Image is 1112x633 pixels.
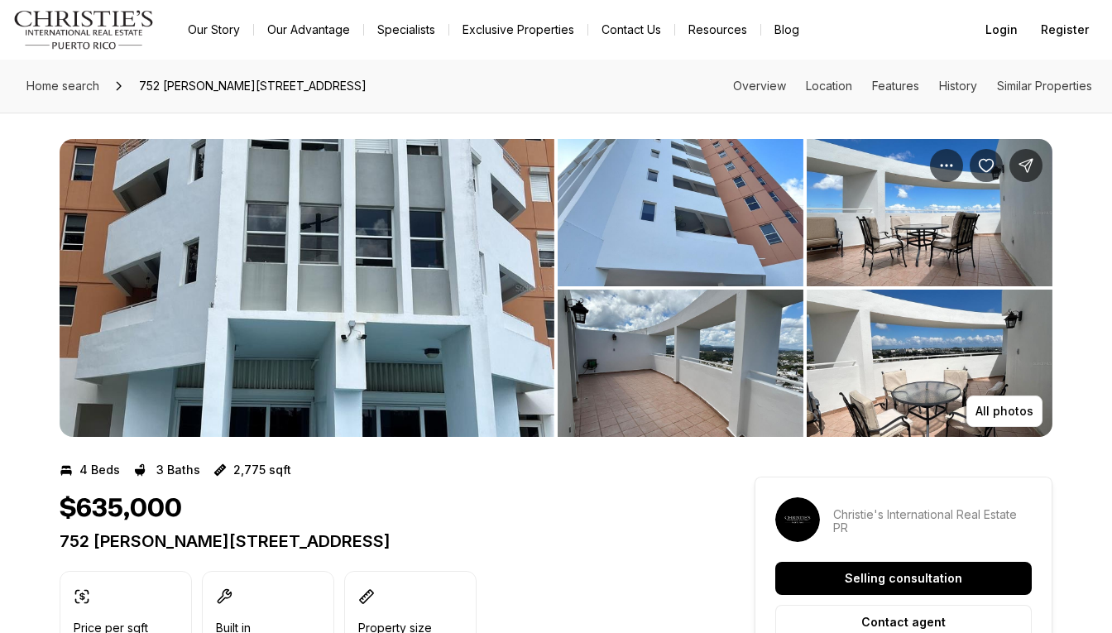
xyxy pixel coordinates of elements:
[132,73,373,99] span: 752 [PERSON_NAME][STREET_ADDRESS]
[807,139,1052,286] button: View image gallery
[733,79,786,93] a: Skip to: Overview
[26,79,99,93] span: Home search
[861,616,946,629] p: Contact agent
[79,463,120,477] p: 4 Beds
[985,23,1018,36] span: Login
[60,531,695,551] p: 752 [PERSON_NAME][STREET_ADDRESS]
[872,79,919,93] a: Skip to: Features
[1041,23,1089,36] span: Register
[233,463,291,477] p: 2,775 sqft
[845,572,962,585] p: Selling consultation
[558,139,1052,437] li: 2 of 9
[175,18,253,41] a: Our Story
[60,139,554,437] li: 1 of 9
[975,13,1028,46] button: Login
[588,18,674,41] button: Contact Us
[930,149,963,182] button: Property options
[558,290,803,437] button: View image gallery
[761,18,812,41] a: Blog
[733,79,1092,93] nav: Page section menu
[60,493,182,525] h1: $635,000
[156,463,200,477] p: 3 Baths
[807,290,1052,437] button: View image gallery
[1031,13,1099,46] button: Register
[20,73,106,99] a: Home search
[975,405,1033,418] p: All photos
[13,10,155,50] img: logo
[364,18,448,41] a: Specialists
[60,139,554,437] button: View image gallery
[806,79,852,93] a: Skip to: Location
[966,396,1042,427] button: All photos
[254,18,363,41] a: Our Advantage
[60,139,1052,437] div: Listing Photos
[1009,149,1042,182] button: Share Property: 752 ALEJANDRINO AVE #2101
[449,18,587,41] a: Exclusive Properties
[970,149,1003,182] button: Save Property: 752 ALEJANDRINO AVE #2101
[775,562,1032,595] button: Selling consultation
[675,18,760,41] a: Resources
[939,79,977,93] a: Skip to: History
[997,79,1092,93] a: Skip to: Similar Properties
[833,508,1032,535] p: Christie's International Real Estate PR
[558,139,803,286] button: View image gallery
